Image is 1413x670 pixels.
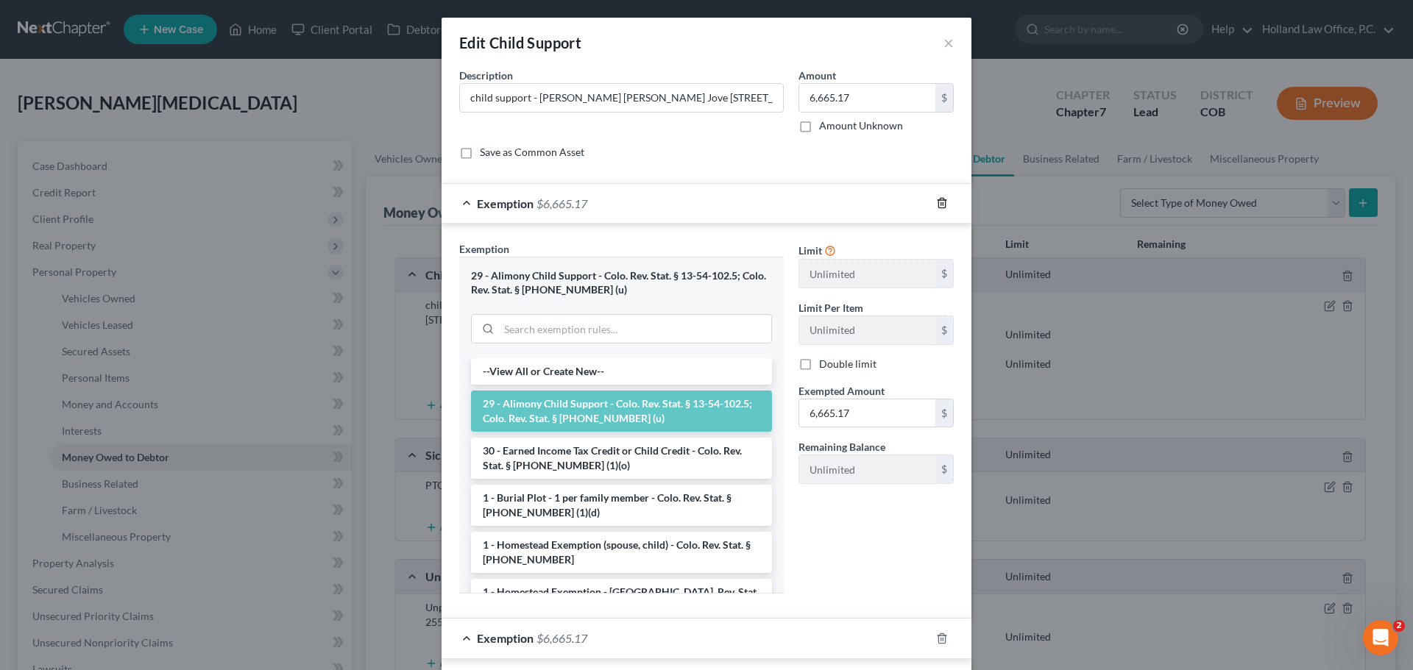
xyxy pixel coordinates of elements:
[459,32,581,53] div: Edit Child Support
[477,631,534,645] span: Exemption
[1363,620,1398,655] iframe: Intercom live chat
[459,243,509,255] span: Exemption
[798,68,836,83] label: Amount
[536,631,587,645] span: $6,665.17
[798,300,863,316] label: Limit Per Item
[819,118,903,133] label: Amount Unknown
[499,315,771,343] input: Search exemption rules...
[471,438,772,479] li: 30 - Earned Income Tax Credit or Child Credit - Colo. Rev. Stat. § [PHONE_NUMBER] (1)(o)
[471,391,772,432] li: 29 - Alimony Child Support - Colo. Rev. Stat. § 13-54-102.5; Colo. Rev. Stat. § [PHONE_NUMBER] (u)
[935,316,953,344] div: $
[480,145,584,160] label: Save as Common Asset
[935,84,953,112] div: $
[536,196,587,210] span: $6,665.17
[799,260,935,288] input: --
[471,532,772,573] li: 1 - Homestead Exemption (spouse, child) - Colo. Rev. Stat. § [PHONE_NUMBER]
[798,244,822,257] span: Limit
[935,455,953,483] div: $
[799,316,935,344] input: --
[471,579,772,635] li: 1 - Homestead Exemption - [GEOGRAPHIC_DATA]. Rev. Stat. § [PHONE_NUMBER], § 38-41-201.6, § [PHONE...
[943,34,954,51] button: ×
[798,439,885,455] label: Remaining Balance
[799,84,935,112] input: 0.00
[819,357,877,371] label: Double limit
[471,358,772,385] li: --View All or Create New--
[460,84,783,112] input: Describe...
[459,69,513,82] span: Description
[799,455,935,483] input: --
[799,399,935,427] input: 0.00
[935,260,953,288] div: $
[798,385,885,397] span: Exempted Amount
[471,269,772,296] div: 29 - Alimony Child Support - Colo. Rev. Stat. § 13-54-102.5; Colo. Rev. Stat. § [PHONE_NUMBER] (u)
[935,399,953,427] div: $
[1393,620,1405,632] span: 2
[471,485,772,526] li: 1 - Burial Plot - 1 per family member - Colo. Rev. Stat. § [PHONE_NUMBER] (1)(d)
[477,196,534,210] span: Exemption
